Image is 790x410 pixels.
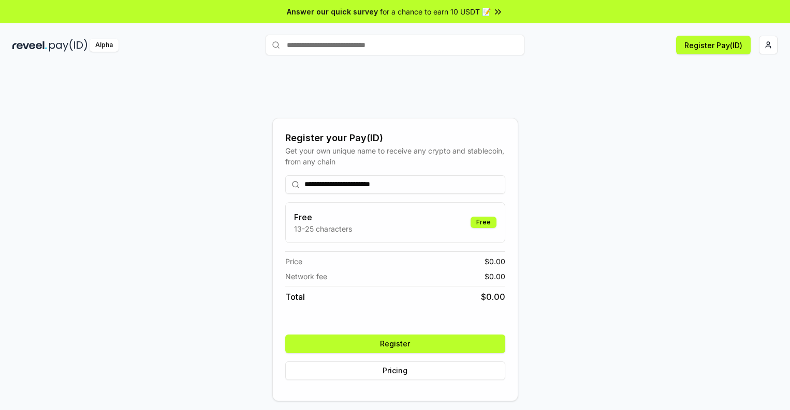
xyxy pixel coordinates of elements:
[481,291,505,303] span: $ 0.00
[287,6,378,17] span: Answer our quick survey
[485,256,505,267] span: $ 0.00
[285,131,505,145] div: Register your Pay(ID)
[294,223,352,234] p: 13-25 characters
[285,256,302,267] span: Price
[285,271,327,282] span: Network fee
[676,36,751,54] button: Register Pay(ID)
[12,39,47,52] img: reveel_dark
[294,211,352,223] h3: Free
[380,6,491,17] span: for a chance to earn 10 USDT 📝
[471,217,496,228] div: Free
[49,39,87,52] img: pay_id
[285,361,505,380] button: Pricing
[285,335,505,353] button: Register
[90,39,119,52] div: Alpha
[285,291,305,303] span: Total
[285,145,505,167] div: Get your own unique name to receive any crypto and stablecoin, from any chain
[485,271,505,282] span: $ 0.00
